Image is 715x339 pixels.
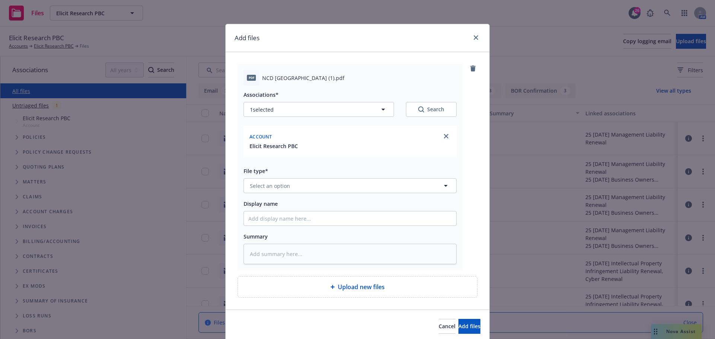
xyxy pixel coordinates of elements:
[244,102,394,117] button: 1selected
[250,134,272,140] span: Account
[244,91,279,98] span: Associations*
[439,319,455,334] button: Cancel
[471,33,480,42] a: close
[250,106,274,113] span: 1 selected
[250,142,298,150] button: Elicit Research PBC
[439,323,455,330] span: Cancel
[244,167,268,175] span: File type*
[418,106,424,112] svg: Search
[244,233,268,240] span: Summary
[244,178,457,193] button: Select an option
[458,323,480,330] span: Add files
[442,132,451,141] a: close
[406,102,457,117] button: SearchSearch
[250,182,290,190] span: Select an option
[244,211,456,226] input: Add display name here...
[458,319,480,334] button: Add files
[338,282,385,291] span: Upload new files
[244,200,278,207] span: Display name
[238,276,477,298] div: Upload new files
[468,64,477,73] a: remove
[235,33,260,43] h1: Add files
[247,75,256,80] span: pdf
[262,74,344,82] span: NCD [GEOGRAPHIC_DATA] (1).pdf
[418,106,444,113] div: Search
